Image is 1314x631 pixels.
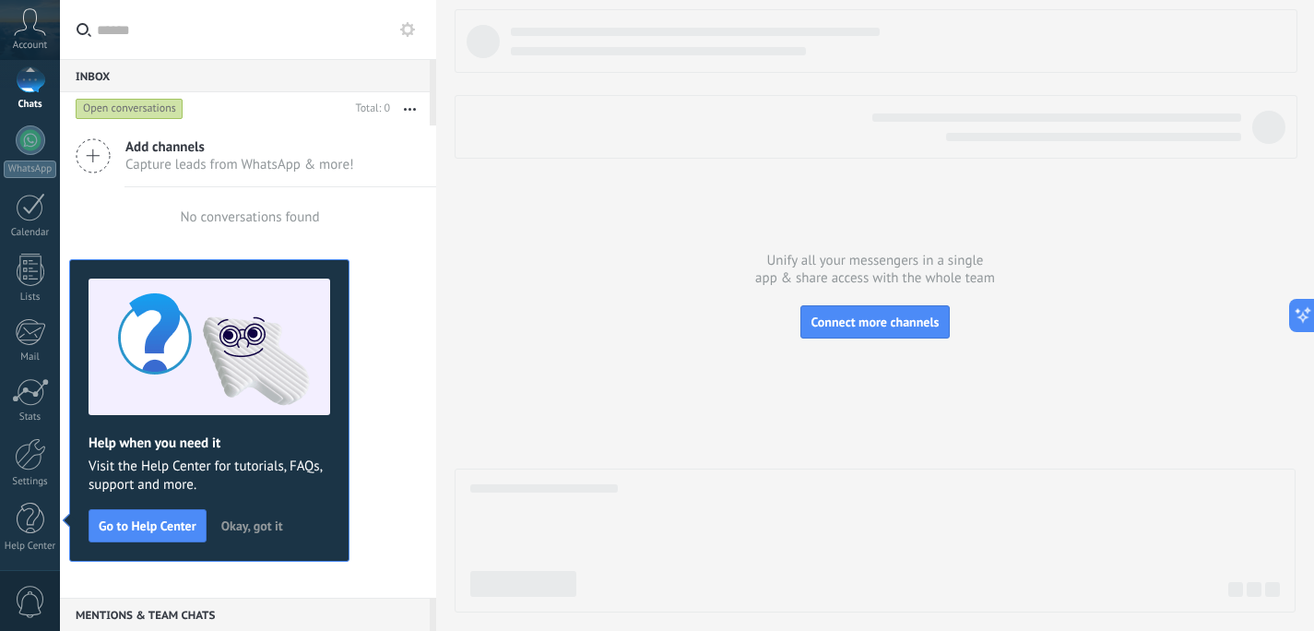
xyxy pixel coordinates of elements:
[349,100,390,118] div: Total: 0
[89,509,207,542] button: Go to Help Center
[4,292,57,304] div: Lists
[60,59,430,92] div: Inbox
[4,541,57,553] div: Help Center
[125,156,354,173] span: Capture leads from WhatsApp & more!
[811,314,939,330] span: Connect more channels
[99,519,196,532] span: Go to Help Center
[390,92,430,125] button: More
[213,512,291,540] button: Okay, got it
[89,435,330,452] h2: Help when you need it
[76,98,183,120] div: Open conversations
[4,351,57,363] div: Mail
[125,138,354,156] span: Add channels
[180,208,319,226] div: No conversations found
[221,519,283,532] span: Okay, got it
[4,161,56,178] div: WhatsApp
[4,99,57,111] div: Chats
[4,411,57,423] div: Stats
[800,305,949,339] button: Connect more channels
[13,40,47,52] span: Account
[4,227,57,239] div: Calendar
[60,598,430,631] div: Mentions & Team chats
[4,476,57,488] div: Settings
[89,458,330,494] span: Visit the Help Center for tutorials, FAQs, support and more.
